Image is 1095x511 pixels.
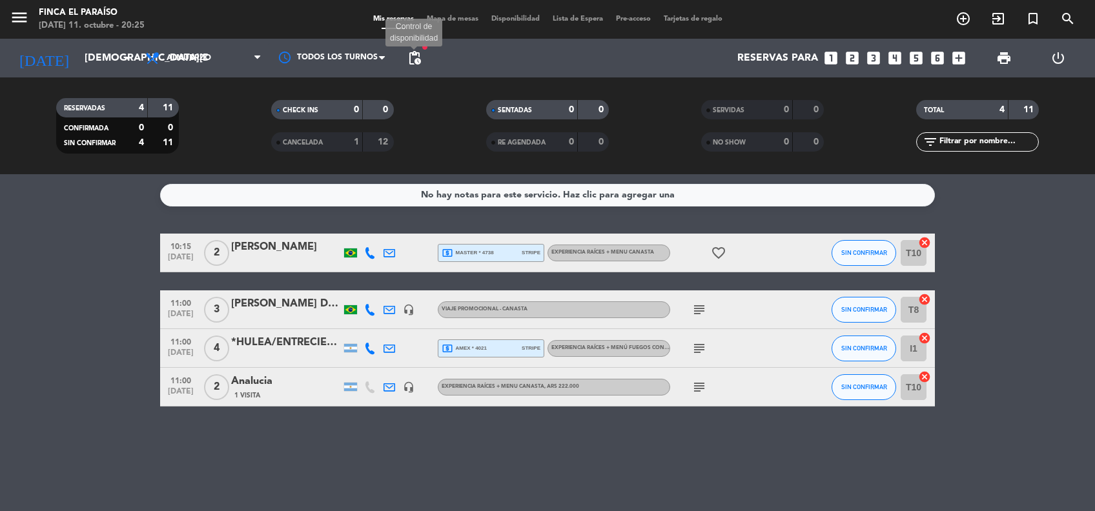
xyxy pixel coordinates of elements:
[996,50,1012,66] span: print
[841,306,887,313] span: SIN CONFIRMAR
[832,240,896,266] button: SIN CONFIRMAR
[832,336,896,361] button: SIN CONFIRMAR
[354,105,359,114] strong: 0
[599,137,606,146] strong: 0
[569,137,574,146] strong: 0
[168,123,176,132] strong: 0
[814,105,821,114] strong: 0
[165,334,197,348] span: 11:00
[442,247,494,259] span: master * 4738
[383,105,391,114] strong: 0
[569,105,574,114] strong: 0
[784,105,789,114] strong: 0
[784,137,789,146] strong: 0
[10,8,29,32] button: menu
[498,107,532,114] span: SENTADAS
[657,15,729,23] span: Tarjetas de regalo
[609,15,657,23] span: Pre-acceso
[64,140,116,146] span: SIN CONFIRMAR
[165,238,197,253] span: 10:15
[1060,11,1076,26] i: search
[938,135,1038,149] input: Filtrar por nombre...
[165,310,197,325] span: [DATE]
[167,54,211,63] span: Almuerzo
[1050,50,1066,66] i: power_settings_new
[421,188,675,203] div: No hay notas para este servicio. Haz clic para agregar una
[814,137,821,146] strong: 0
[999,105,1005,114] strong: 4
[844,50,861,66] i: looks_two
[204,240,229,266] span: 2
[420,15,485,23] span: Mapa de mesas
[10,8,29,27] i: menu
[956,11,971,26] i: add_circle_outline
[498,139,546,146] span: RE AGENDADA
[64,125,108,132] span: CONFIRMADA
[865,50,882,66] i: looks_3
[908,50,925,66] i: looks_5
[231,239,341,255] div: [PERSON_NAME]
[442,343,487,354] span: amex * 4021
[1025,11,1041,26] i: turned_in_not
[403,304,414,316] i: headset_mic
[10,44,78,72] i: [DATE]
[691,379,707,395] i: subject
[950,50,967,66] i: add_box
[204,336,229,361] span: 4
[283,107,318,114] span: CHECK INS
[832,374,896,400] button: SIN CONFIRMAR
[918,293,931,306] i: cancel
[823,50,839,66] i: looks_one
[64,105,105,112] span: RESERVADAS
[691,341,707,356] i: subject
[599,105,606,114] strong: 0
[139,103,144,112] strong: 4
[165,253,197,268] span: [DATE]
[713,139,746,146] span: NO SHOW
[139,123,144,132] strong: 0
[832,297,896,323] button: SIN CONFIRMAR
[841,345,887,352] span: SIN CONFIRMAR
[165,348,197,363] span: [DATE]
[442,384,579,389] span: EXPERIENCIA RAÍCES + MENU CANASTA
[551,250,654,255] span: EXPERIENCIA RAÍCES + MENU CANASTA
[407,50,422,66] span: pending_actions
[120,50,136,66] i: arrow_drop_down
[163,138,176,147] strong: 11
[841,249,887,256] span: SIN CONFIRMAR
[522,344,540,352] span: stripe
[923,134,938,150] i: filter_list
[354,137,359,146] strong: 1
[39,19,145,32] div: [DATE] 11. octubre - 20:25
[442,247,453,259] i: local_atm
[737,52,818,65] span: Reservas para
[283,139,323,146] span: CANCELADA
[139,138,144,147] strong: 4
[231,373,341,390] div: Analucia
[378,137,391,146] strong: 12
[918,236,931,249] i: cancel
[713,107,744,114] span: SERVIDAS
[1031,39,1085,77] div: LOG OUT
[163,103,176,112] strong: 11
[442,306,527,312] span: Viaje Promocional - Canasta
[929,50,946,66] i: looks_6
[442,343,453,354] i: local_atm
[841,383,887,390] span: SIN CONFIRMAR
[691,302,707,317] i: subject
[918,370,931,383] i: cancel
[165,387,197,402] span: [DATE]
[234,390,260,401] span: 1 Visita
[403,381,414,393] i: headset_mic
[231,296,341,312] div: [PERSON_NAME] Drum, [PERSON_NAME] dos [PERSON_NAME] Cesar D'[PERSON_NAME]
[367,15,420,23] span: Mis reservas
[385,19,442,47] div: Control de disponibilidad
[204,297,229,323] span: 3
[1023,105,1036,114] strong: 11
[546,15,609,23] span: Lista de Espera
[711,245,726,261] i: favorite_border
[165,372,197,387] span: 11:00
[990,11,1006,26] i: exit_to_app
[918,332,931,345] i: cancel
[522,248,540,257] span: stripe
